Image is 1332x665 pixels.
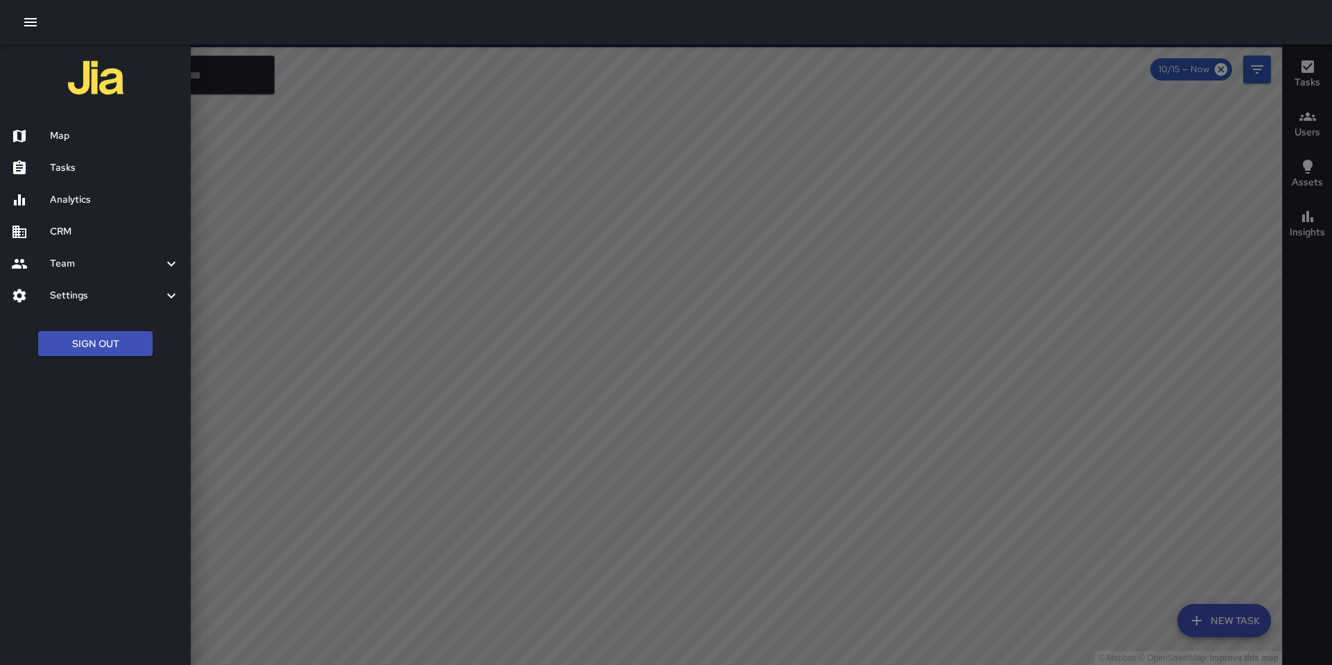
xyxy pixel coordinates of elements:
[50,256,163,271] h6: Team
[38,331,153,357] button: Sign Out
[50,192,180,208] h6: Analytics
[50,128,180,144] h6: Map
[50,288,163,303] h6: Settings
[50,224,180,239] h6: CRM
[50,160,180,176] h6: Tasks
[68,50,123,106] img: jia-logo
